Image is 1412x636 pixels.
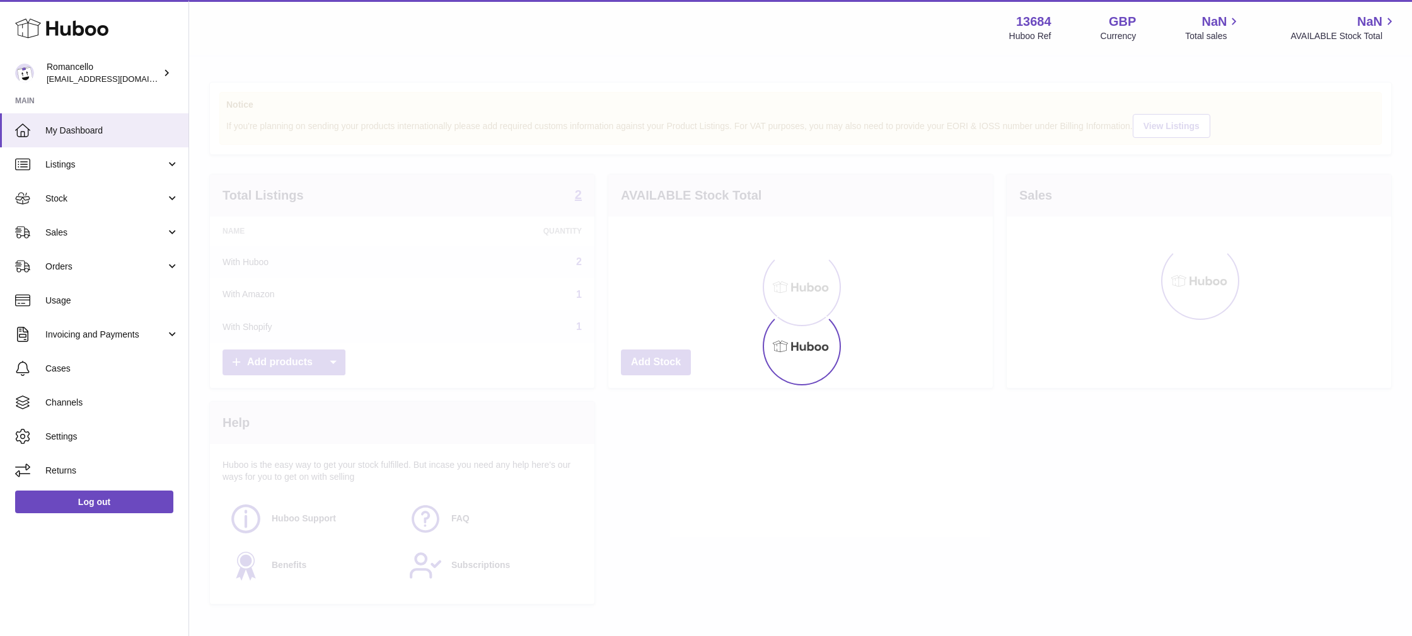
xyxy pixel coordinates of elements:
[1290,30,1397,42] span: AVAILABLE Stock Total
[47,61,160,85] div: Romancello
[15,64,34,82] img: roman@romancello.co.uk
[1016,13,1051,30] strong: 13684
[45,465,179,477] span: Returns
[1109,13,1136,30] strong: GBP
[1185,30,1241,42] span: Total sales
[45,193,166,205] span: Stock
[1290,13,1397,42] a: NaN AVAILABLE Stock Total
[45,397,179,409] span: Channels
[1101,30,1137,42] div: Currency
[1357,13,1382,30] span: NaN
[45,363,179,375] span: Cases
[1201,13,1227,30] span: NaN
[45,227,166,239] span: Sales
[1009,30,1051,42] div: Huboo Ref
[47,74,185,84] span: [EMAIL_ADDRESS][DOMAIN_NAME]
[45,261,166,273] span: Orders
[15,491,173,513] a: Log out
[45,295,179,307] span: Usage
[1185,13,1241,42] a: NaN Total sales
[45,125,179,137] span: My Dashboard
[45,159,166,171] span: Listings
[45,329,166,341] span: Invoicing and Payments
[45,431,179,443] span: Settings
